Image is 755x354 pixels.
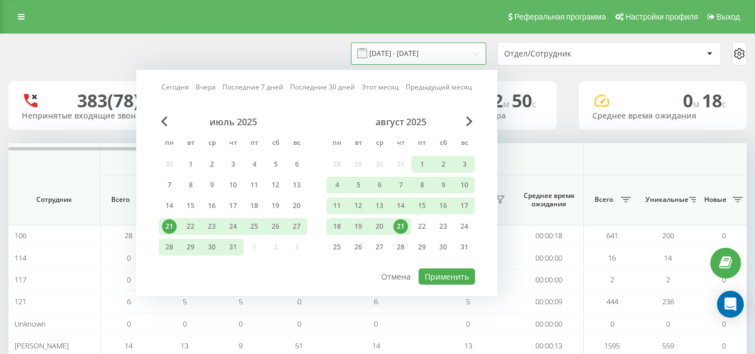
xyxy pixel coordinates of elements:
span: 5 [239,296,243,306]
div: 4 [247,157,262,172]
div: 13 [289,178,304,192]
span: Next Month [466,116,473,126]
span: 13 [464,341,472,351]
span: 0 [722,275,726,285]
div: 9 [436,178,450,192]
div: ср 13 авг. 2025 г. [369,197,390,214]
div: вс 13 июля 2025 г. [286,177,307,193]
div: 30 [436,240,450,254]
div: 3 [226,157,240,172]
div: 26 [268,219,283,234]
abbr: воскресенье [456,135,473,152]
div: пт 22 авг. 2025 г. [411,218,433,235]
div: сб 16 авг. 2025 г. [433,197,454,214]
span: Выход [716,12,740,21]
div: 19 [351,219,365,234]
span: 51 [295,341,303,351]
div: 18 [330,219,344,234]
div: 16 [205,199,219,213]
div: пн 25 авг. 2025 г. [326,239,348,256]
div: 6 [289,157,304,172]
div: пт 15 авг. 2025 г. [411,197,433,214]
div: ср 6 авг. 2025 г. [369,177,390,193]
a: Последние 7 дней [222,82,283,92]
div: Open Intercom Messenger [717,291,744,318]
div: 23 [436,219,450,234]
div: сб 19 июля 2025 г. [265,197,286,214]
div: 2 [436,157,450,172]
span: 16 [608,253,616,263]
span: 6 [374,296,378,306]
div: 7 [162,178,177,192]
div: вт 8 июля 2025 г. [180,177,201,193]
span: 9 [239,341,243,351]
div: вт 29 июля 2025 г. [180,239,201,256]
div: 21 [162,219,177,234]
span: 2 [666,275,670,285]
div: август 2025 [326,116,475,128]
div: пт 4 июля 2025 г. [244,156,265,173]
div: вс 17 авг. 2025 г. [454,197,475,214]
div: 5 [268,157,283,172]
div: вт 22 июля 2025 г. [180,218,201,235]
span: 1595 [604,341,620,351]
div: 17 [457,199,472,213]
div: пт 18 июля 2025 г. [244,197,265,214]
span: 6 [127,296,131,306]
a: Предыдущий месяц [406,82,472,92]
span: 0 [666,319,670,329]
span: Новые [701,195,729,204]
div: 31 [457,240,472,254]
div: 11 [247,178,262,192]
span: 18 [702,88,726,112]
span: 444 [606,296,618,306]
span: 2 [610,275,614,285]
div: 17 [226,199,240,213]
span: 106 [15,230,26,240]
abbr: четверг [225,135,241,152]
div: чт 28 авг. 2025 г. [390,239,411,256]
div: 6 [372,178,387,192]
div: пн 28 июля 2025 г. [159,239,180,256]
div: чт 3 июля 2025 г. [222,156,244,173]
span: 5 [183,296,187,306]
span: 0 [127,275,131,285]
div: 28 [162,240,177,254]
div: вт 15 июля 2025 г. [180,197,201,214]
span: 2 [493,88,512,112]
div: 8 [415,178,429,192]
div: вт 12 авг. 2025 г. [348,197,369,214]
div: 383 (78)% [77,90,156,111]
div: 5 [351,178,365,192]
abbr: среда [371,135,388,152]
span: [PERSON_NAME] [15,341,69,351]
td: 00:00:00 [514,269,584,291]
div: 25 [247,219,262,234]
div: пн 7 июля 2025 г. [159,177,180,193]
span: 559 [662,341,674,351]
div: 12 [351,199,365,213]
span: 0 [610,319,614,329]
abbr: понедельник [161,135,178,152]
div: пн 21 июля 2025 г. [159,218,180,235]
span: 28 [125,230,132,240]
div: ср 30 июля 2025 г. [201,239,222,256]
div: ср 9 июля 2025 г. [201,177,222,193]
button: Применить [419,268,475,285]
div: вс 24 авг. 2025 г. [454,218,475,235]
div: ср 27 авг. 2025 г. [369,239,390,256]
div: 13 [372,199,387,213]
div: вс 10 авг. 2025 г. [454,177,475,193]
abbr: вторник [182,135,199,152]
abbr: суббота [267,135,284,152]
div: вс 6 июля 2025 г. [286,156,307,173]
div: 7 [393,178,408,192]
div: вт 5 авг. 2025 г. [348,177,369,193]
span: Входящие звонки [130,154,554,163]
span: Среднее время ожидания [523,191,575,209]
div: 15 [415,199,429,213]
div: 28 [393,240,408,254]
div: сб 2 авг. 2025 г. [433,156,454,173]
div: Непринятые входящие звонки [22,111,163,121]
div: чт 10 июля 2025 г. [222,177,244,193]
